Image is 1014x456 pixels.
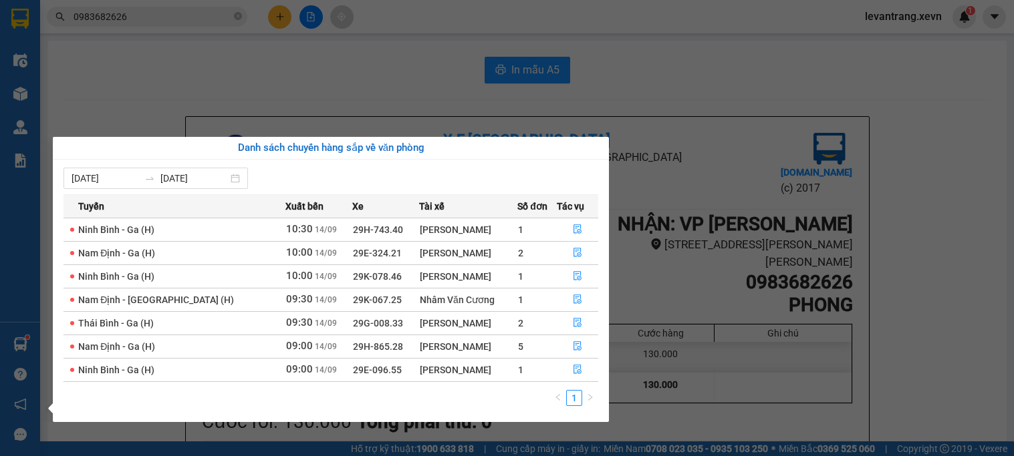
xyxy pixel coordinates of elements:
[420,222,517,237] div: [PERSON_NAME]
[420,363,517,377] div: [PERSON_NAME]
[518,365,523,375] span: 1
[586,393,594,401] span: right
[78,248,155,258] span: Nam Định - Ga (H)
[78,199,104,214] span: Tuyến
[78,341,155,352] span: Nam Định - Ga (H)
[353,248,402,258] span: 29E-324.21
[286,293,313,305] span: 09:30
[78,365,154,375] span: Ninh Bình - Ga (H)
[557,219,598,240] button: file-done
[518,294,523,305] span: 1
[420,316,517,330] div: [PERSON_NAME]
[550,390,566,406] li: Previous Page
[582,390,598,406] li: Next Page
[353,271,402,282] span: 29K-078.46
[78,271,154,282] span: Ninh Bình - Ga (H)
[573,271,582,282] span: file-done
[554,393,562,401] span: left
[567,391,582,405] a: 1
[352,199,364,214] span: Xe
[286,270,313,282] span: 10:00
[582,390,598,406] button: right
[315,225,337,234] span: 14/09
[315,248,337,258] span: 14/09
[286,246,313,258] span: 10:00
[518,341,523,352] span: 5
[286,363,313,375] span: 09:00
[557,312,598,334] button: file-done
[315,365,337,375] span: 14/09
[315,295,337,304] span: 14/09
[550,390,566,406] button: left
[285,199,324,214] span: Xuất bến
[518,248,523,258] span: 2
[419,199,445,214] span: Tài xế
[566,390,582,406] li: 1
[557,242,598,264] button: file-done
[557,266,598,287] button: file-done
[78,294,234,305] span: Nam Định - [GEOGRAPHIC_DATA] (H)
[72,171,139,186] input: Từ ngày
[518,318,523,328] span: 2
[353,341,403,352] span: 29H-865.28
[573,341,582,352] span: file-done
[353,365,402,375] span: 29E-096.55
[557,199,584,214] span: Tác vụ
[315,272,337,281] span: 14/09
[420,269,517,284] div: [PERSON_NAME]
[315,342,337,351] span: 14/09
[286,316,313,328] span: 09:30
[78,224,154,235] span: Ninh Bình - Ga (H)
[286,340,313,352] span: 09:00
[78,318,154,328] span: Thái Bình - Ga (H)
[286,223,313,235] span: 10:30
[518,224,523,235] span: 1
[160,171,228,186] input: Đến ngày
[573,318,582,328] span: file-done
[557,289,598,310] button: file-done
[557,359,598,381] button: file-done
[573,224,582,235] span: file-done
[557,336,598,357] button: file-done
[420,246,517,260] div: [PERSON_NAME]
[420,292,517,307] div: Nhâm Văn Cương
[64,140,598,156] div: Danh sách chuyến hàng sắp về văn phòng
[353,318,403,328] span: 29G-008.33
[315,318,337,328] span: 14/09
[353,294,402,305] span: 29K-067.25
[573,294,582,305] span: file-done
[144,173,155,184] span: to
[518,271,523,282] span: 1
[144,173,155,184] span: swap-right
[573,248,582,258] span: file-done
[517,199,547,214] span: Số đơn
[573,365,582,375] span: file-done
[420,339,517,354] div: [PERSON_NAME]
[353,224,403,235] span: 29H-743.40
